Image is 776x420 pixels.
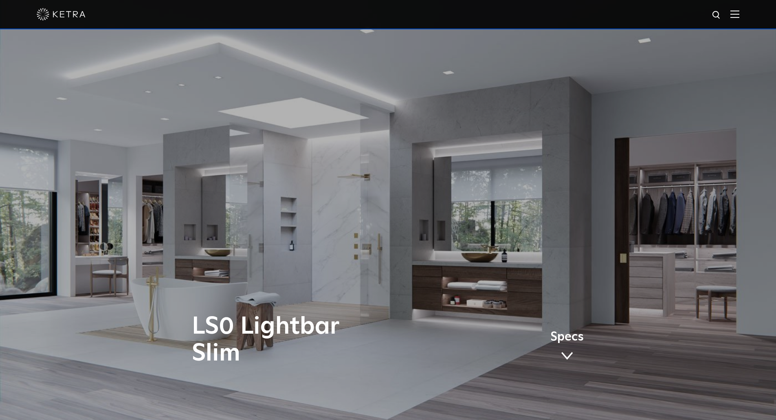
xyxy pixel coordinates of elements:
img: ketra-logo-2019-white [37,8,86,20]
a: Specs [550,331,584,363]
img: search icon [712,10,722,20]
img: Hamburger%20Nav.svg [730,10,739,18]
span: Specs [550,331,584,343]
h1: LS0 Lightbar Slim [192,313,422,367]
